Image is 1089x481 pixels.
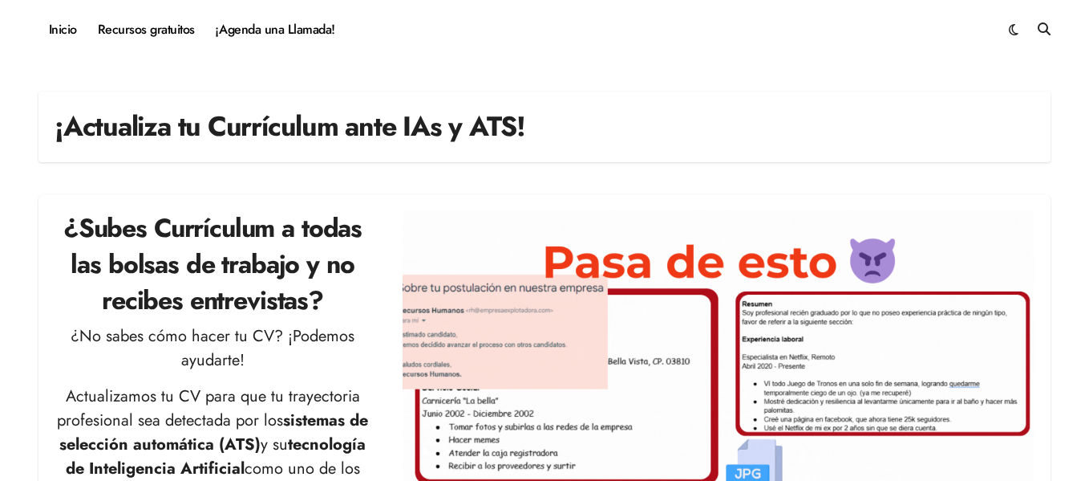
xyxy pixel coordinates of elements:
h2: ¿Subes Currículum a todas las bolsas de trabajo y no recibes entrevistas? [55,210,370,318]
a: ¡Agenda una Llamada! [205,8,346,51]
p: ¿No sabes cómo hacer tu CV? ¡Podemos ayudarte! [55,324,370,373]
strong: sistemas de selección automática (ATS) [59,409,368,456]
strong: tecnología de Inteligencia Artificial [66,433,366,480]
a: Recursos gratuitos [87,8,205,51]
h1: ¡Actualiza tu Currículum ante IAs y ATS! [55,108,525,146]
a: Inicio [38,8,87,51]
